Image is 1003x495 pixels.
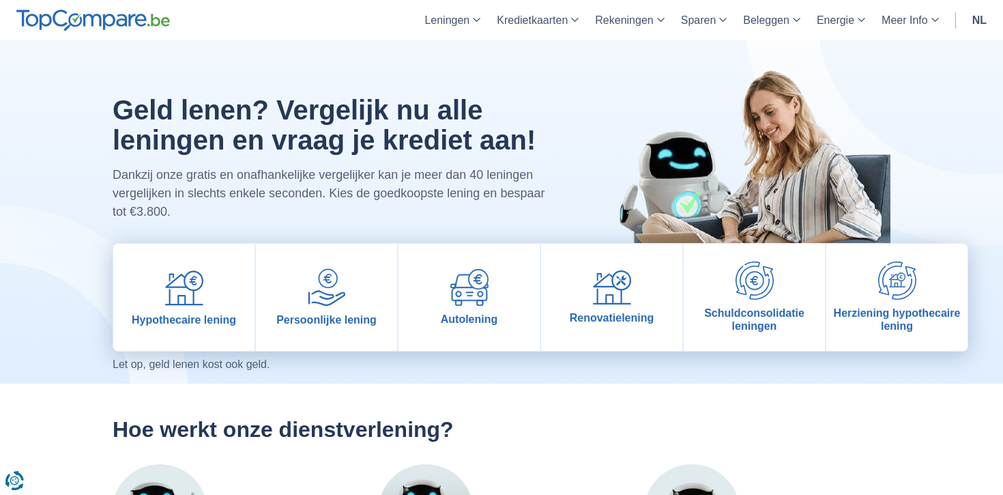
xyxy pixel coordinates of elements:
[736,261,774,300] img: Schuldconsolidatie leningen
[113,95,558,155] h1: Geld lenen? Vergelijk nu alle leningen en vraag je krediet aan!
[256,244,397,351] a: Persoonlijke lening
[113,244,255,351] a: Hypothecaire lening
[878,261,916,300] img: Herziening hypothecaire lening
[689,307,819,333] span: Schuldconsolidatie leningen
[541,244,682,351] a: Renovatielening
[113,166,558,221] p: Dankzij onze gratis en onafhankelijke vergelijker kan je meer dan 40 leningen vergelijken in slec...
[590,40,890,303] img: image-hero
[450,269,489,306] img: Autolening
[398,244,540,351] a: Autolening
[165,268,203,307] img: Hypothecaire lening
[832,307,962,333] span: Herziening hypothecaire lening
[308,268,346,307] img: Persoonlijke lening
[276,313,377,326] span: Persoonlijke lening
[132,313,236,326] span: Hypothecaire lening
[826,244,968,351] a: Herziening hypothecaire lening
[570,311,654,324] span: Renovatielening
[113,416,890,442] h2: Hoe werkt onze dienstverlening?
[16,10,170,31] img: TopCompare
[593,270,631,305] img: Renovatielening
[684,244,825,351] a: Schuldconsolidatie leningen
[441,313,498,326] span: Autolening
